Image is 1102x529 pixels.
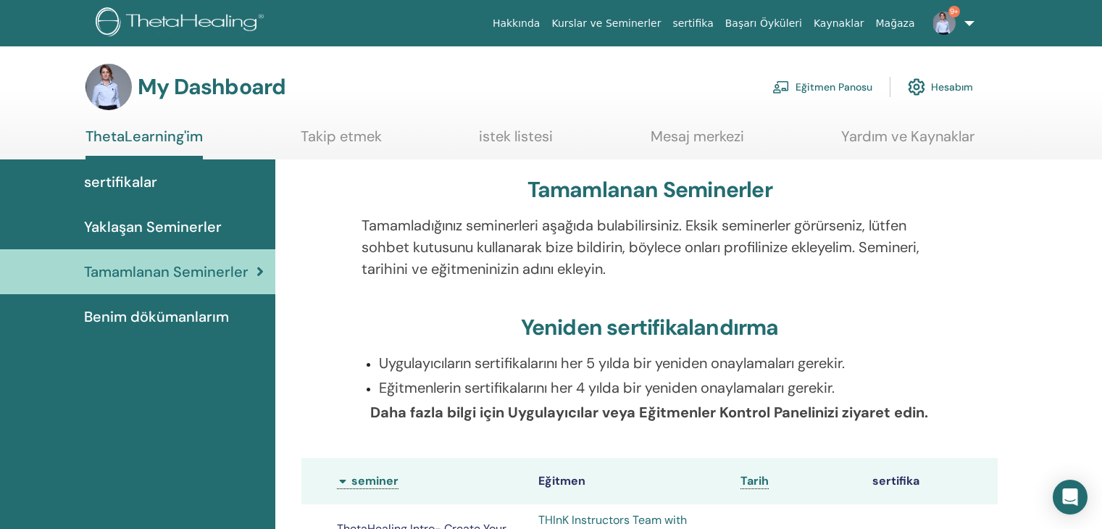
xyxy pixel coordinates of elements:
[651,128,744,156] a: Mesaj merkezi
[865,458,998,504] th: sertifika
[908,71,973,103] a: Hesabım
[531,458,733,504] th: Eğitmen
[667,10,719,37] a: sertifika
[841,128,974,156] a: Yardım ve Kaynaklar
[869,10,920,37] a: Mağaza
[138,74,285,100] h3: My Dashboard
[772,80,790,93] img: chalkboard-teacher.svg
[479,128,553,156] a: istek listesi
[487,10,546,37] a: Hakkında
[740,473,769,489] a: Tarih
[808,10,870,37] a: Kaynaklar
[772,71,872,103] a: Eğitmen Panosu
[85,64,132,110] img: default.jpg
[379,377,938,399] p: Eğitmenlerin sertifikalarını her 4 yılda bir yeniden onaylamaları gerekir.
[84,171,157,193] span: sertifikalar
[932,12,956,35] img: default.jpg
[85,128,203,159] a: ThetaLearning'im
[379,352,938,374] p: Uygulayıcıların sertifikalarını her 5 yılda bir yeniden onaylamaları gerekir.
[546,10,667,37] a: Kurslar ve Seminerler
[521,315,779,341] h3: Yeniden sertifikalandırma
[370,403,928,422] b: Daha fazla bilgi için Uygulayıcılar veya Eğitmenler Kontrol Panelinizi ziyaret edin.
[908,75,925,99] img: cog.svg
[84,216,222,238] span: Yaklaşan Seminerler
[1053,480,1088,515] div: Open Intercom Messenger
[527,177,772,203] h3: Tamamlanan Seminerler
[362,214,938,280] p: Tamamladığınız seminerleri aşağıda bulabilirsiniz. Eksik seminerler görürseniz, lütfen sohbet kut...
[96,7,269,40] img: logo.png
[301,128,382,156] a: Takip etmek
[719,10,808,37] a: Başarı Öyküleri
[84,261,249,283] span: Tamamlanan Seminerler
[740,473,769,488] span: Tarih
[84,306,229,328] span: Benim dökümanlarım
[948,6,960,17] span: 9+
